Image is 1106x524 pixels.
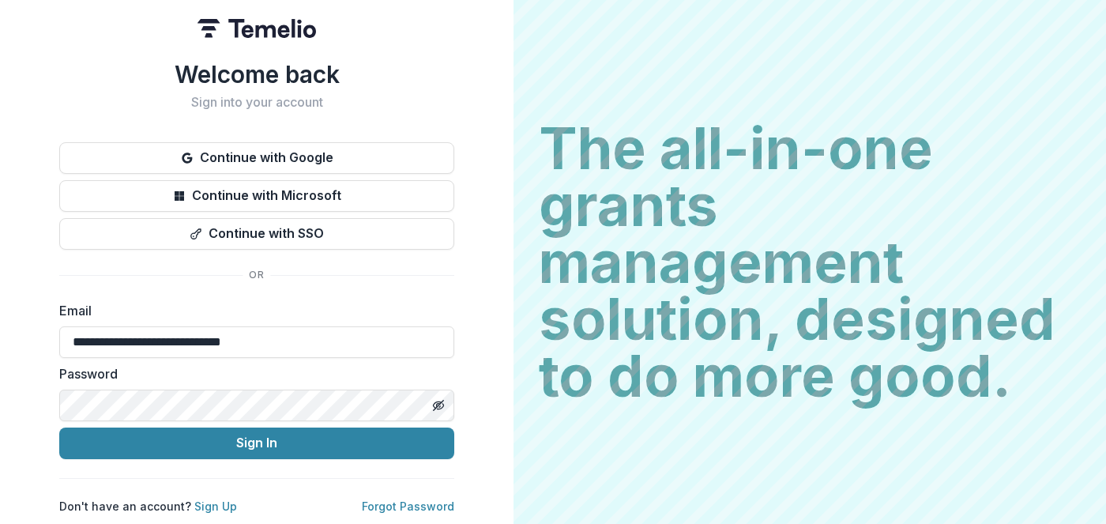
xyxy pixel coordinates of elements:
a: Forgot Password [362,499,454,513]
button: Continue with SSO [59,218,454,250]
p: Don't have an account? [59,498,237,515]
img: Temelio [197,19,316,38]
button: Toggle password visibility [426,393,451,418]
button: Continue with Google [59,142,454,174]
button: Sign In [59,428,454,459]
h1: Welcome back [59,60,454,89]
label: Email [59,301,445,320]
button: Continue with Microsoft [59,180,454,212]
h2: Sign into your account [59,95,454,110]
a: Sign Up [194,499,237,513]
label: Password [59,364,445,383]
